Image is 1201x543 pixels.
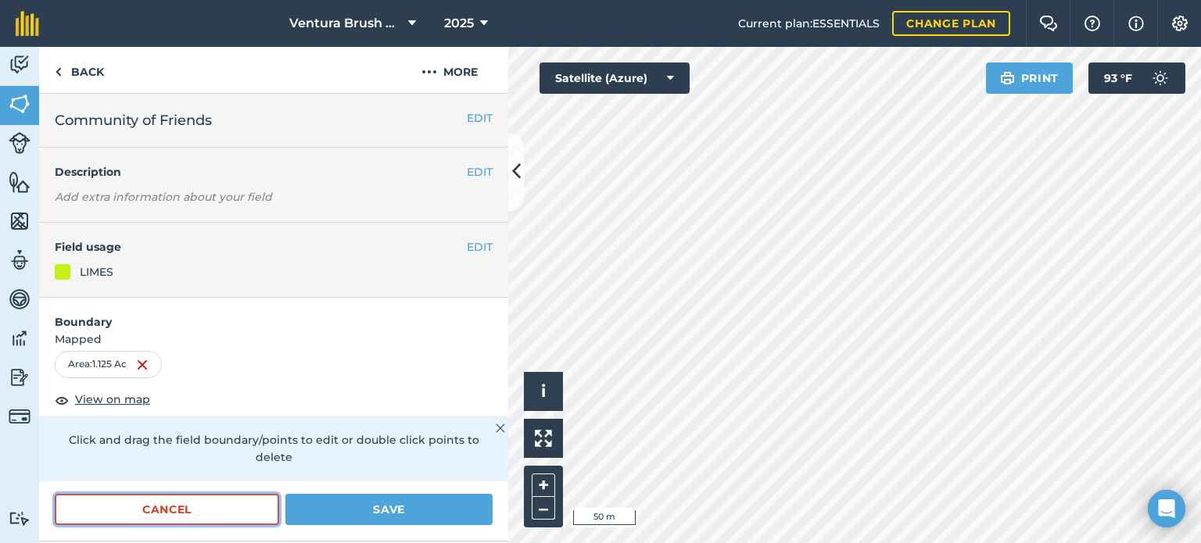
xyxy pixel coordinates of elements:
img: svg+xml;base64,PHN2ZyB4bWxucz0iaHR0cDovL3d3dy53My5vcmcvMjAwMC9zdmciIHdpZHRoPSIxOCIgaGVpZ2h0PSIyNC... [55,391,69,409]
button: Print [986,63,1074,94]
img: svg+xml;base64,PD94bWwgdmVyc2lvbj0iMS4wIiBlbmNvZGluZz0idXRmLTgiPz4KPCEtLSBHZW5lcmF0b3I6IEFkb2JlIE... [9,405,30,427]
img: svg+xml;base64,PD94bWwgdmVyc2lvbj0iMS4wIiBlbmNvZGluZz0idXRmLTgiPz4KPCEtLSBHZW5lcmF0b3I6IEFkb2JlIE... [9,248,30,272]
h4: Description [55,163,493,180]
span: 93 ° F [1104,63,1132,94]
img: svg+xml;base64,PHN2ZyB4bWxucz0iaHR0cDovL3d3dy53My5vcmcvMjAwMC9zdmciIHdpZHRoPSIxNiIgaGVpZ2h0PSIyNC... [136,355,149,374]
div: Area : 1.125 Ac [55,351,162,377]
img: svg+xml;base64,PD94bWwgdmVyc2lvbj0iMS4wIiBlbmNvZGluZz0idXRmLTgiPz4KPCEtLSBHZW5lcmF0b3I6IEFkb2JlIE... [9,132,30,154]
span: i [541,381,546,401]
img: svg+xml;base64,PHN2ZyB4bWxucz0iaHR0cDovL3d3dy53My5vcmcvMjAwMC9zdmciIHdpZHRoPSI1NiIgaGVpZ2h0PSI2MC... [9,209,30,233]
div: LIMES [80,263,113,280]
button: EDIT [467,238,493,255]
button: Satellite (Azure) [540,63,690,94]
div: Open Intercom Messenger [1148,490,1185,527]
span: 2025 [444,14,474,33]
img: svg+xml;base64,PD94bWwgdmVyc2lvbj0iMS4wIiBlbmNvZGluZz0idXRmLTgiPz4KPCEtLSBHZW5lcmF0b3I6IEFkb2JlIE... [9,288,30,311]
span: Ventura Brush Goats [289,14,402,33]
a: Change plan [892,11,1010,36]
button: Save [285,494,493,525]
span: Community of Friends [55,109,212,131]
img: svg+xml;base64,PHN2ZyB4bWxucz0iaHR0cDovL3d3dy53My5vcmcvMjAwMC9zdmciIHdpZHRoPSI1NiIgaGVpZ2h0PSI2MC... [9,92,30,116]
h4: Field usage [55,238,467,255]
a: Back [39,47,120,93]
span: Current plan : ESSENTIALS [738,15,880,32]
button: View on map [55,391,150,409]
img: svg+xml;base64,PD94bWwgdmVyc2lvbj0iMS4wIiBlbmNvZGluZz0idXRmLTgiPz4KPCEtLSBHZW5lcmF0b3I6IEFkb2JlIE... [1145,63,1176,94]
img: A cog icon [1171,16,1189,31]
button: – [532,497,555,520]
button: EDIT [467,163,493,180]
button: Cancel [55,494,279,525]
img: A question mark icon [1083,16,1102,31]
img: svg+xml;base64,PHN2ZyB4bWxucz0iaHR0cDovL3d3dy53My5vcmcvMjAwMC9zdmciIHdpZHRoPSIxNyIgaGVpZ2h0PSIxNy... [1128,14,1144,33]
button: 93 °F [1088,63,1185,94]
h4: Boundary [39,298,508,330]
span: Mapped [39,330,508,348]
span: View on map [75,391,150,408]
p: Click and drag the field boundary/points to edit or double click points to delete [55,431,493,466]
button: + [532,473,555,497]
img: svg+xml;base64,PD94bWwgdmVyc2lvbj0iMS4wIiBlbmNvZGluZz0idXRmLTgiPz4KPCEtLSBHZW5lcmF0b3I6IEFkb2JlIE... [9,53,30,77]
em: Add extra information about your field [55,190,272,204]
img: svg+xml;base64,PHN2ZyB4bWxucz0iaHR0cDovL3d3dy53My5vcmcvMjAwMC9zdmciIHdpZHRoPSIyMCIgaGVpZ2h0PSIyNC... [421,63,437,81]
img: svg+xml;base64,PHN2ZyB4bWxucz0iaHR0cDovL3d3dy53My5vcmcvMjAwMC9zdmciIHdpZHRoPSI1NiIgaGVpZ2h0PSI2MC... [9,170,30,194]
img: fieldmargin Logo [16,11,39,36]
img: svg+xml;base64,PHN2ZyB4bWxucz0iaHR0cDovL3d3dy53My5vcmcvMjAwMC9zdmciIHdpZHRoPSI5IiBoZWlnaHQ9IjI0Ii... [55,63,62,81]
img: svg+xml;base64,PHN2ZyB4bWxucz0iaHR0cDovL3d3dy53My5vcmcvMjAwMC9zdmciIHdpZHRoPSIyMiIgaGVpZ2h0PSIzMC... [496,419,505,438]
img: svg+xml;base64,PD94bWwgdmVyc2lvbj0iMS4wIiBlbmNvZGluZz0idXRmLTgiPz4KPCEtLSBHZW5lcmF0b3I6IEFkb2JlIE... [9,327,30,350]
button: i [524,372,563,411]
img: Two speech bubbles overlapping with the left bubble in the forefront [1039,16,1058,31]
button: More [391,47,508,93]
img: svg+xml;base64,PD94bWwgdmVyc2lvbj0iMS4wIiBlbmNvZGluZz0idXRmLTgiPz4KPCEtLSBHZW5lcmF0b3I6IEFkb2JlIE... [9,366,30,389]
img: svg+xml;base64,PD94bWwgdmVyc2lvbj0iMS4wIiBlbmNvZGluZz0idXRmLTgiPz4KPCEtLSBHZW5lcmF0b3I6IEFkb2JlIE... [9,511,30,526]
img: svg+xml;base64,PHN2ZyB4bWxucz0iaHR0cDovL3d3dy53My5vcmcvMjAwMC9zdmciIHdpZHRoPSIxOSIgaGVpZ2h0PSIyNC... [1000,69,1015,88]
button: EDIT [467,109,493,127]
img: Four arrows, one pointing top left, one top right, one bottom right and the last bottom left [535,430,552,447]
